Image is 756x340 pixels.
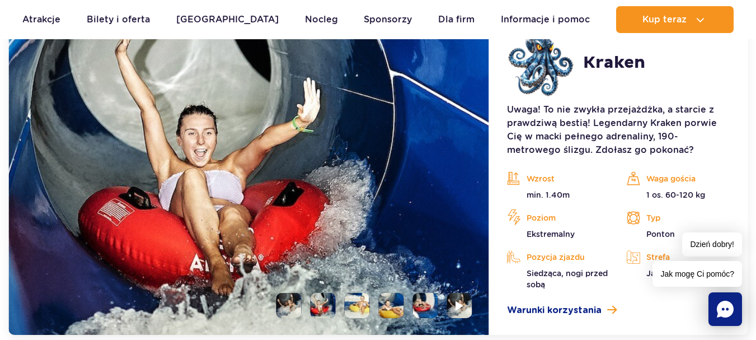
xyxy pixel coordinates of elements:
div: Chat [708,292,742,326]
p: Jamango [627,268,730,279]
p: Pozycja zjazdu [507,249,610,266]
img: 683e9df96f1c7957131151.png [507,29,574,96]
a: Sponsorzy [364,6,412,33]
p: Waga gościa [627,170,730,187]
a: Atrakcje [22,6,60,33]
p: Typ [627,209,730,226]
a: Bilety i oferta [87,6,150,33]
p: Ponton [627,229,730,240]
a: [GEOGRAPHIC_DATA] [176,6,279,33]
button: Kup teraz [616,6,734,33]
a: Dla firm [438,6,475,33]
p: Wzrost [507,170,610,187]
a: Nocleg [305,6,338,33]
span: Dzień dobry! [682,232,742,257]
h2: Kraken [583,53,645,73]
p: Ekstremalny [507,229,610,240]
p: Poziom [507,209,610,226]
p: Siedząca, nogi przed sobą [507,268,610,290]
span: Kup teraz [642,15,687,25]
span: Warunki korzystania [507,304,602,317]
a: Informacje i pomoc [501,6,590,33]
a: Warunki korzystania [507,304,730,317]
p: 1 os. 60-120 kg [627,189,730,201]
p: min. 1.40m [507,189,610,201]
p: Uwaga! To nie zwykła przejażdżka, a starcie z prawdziwą bestią! Legendarny Kraken porwie Cię w ma... [507,103,730,157]
p: Strefa [627,249,730,266]
span: Jak mogę Ci pomóc? [652,261,742,287]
